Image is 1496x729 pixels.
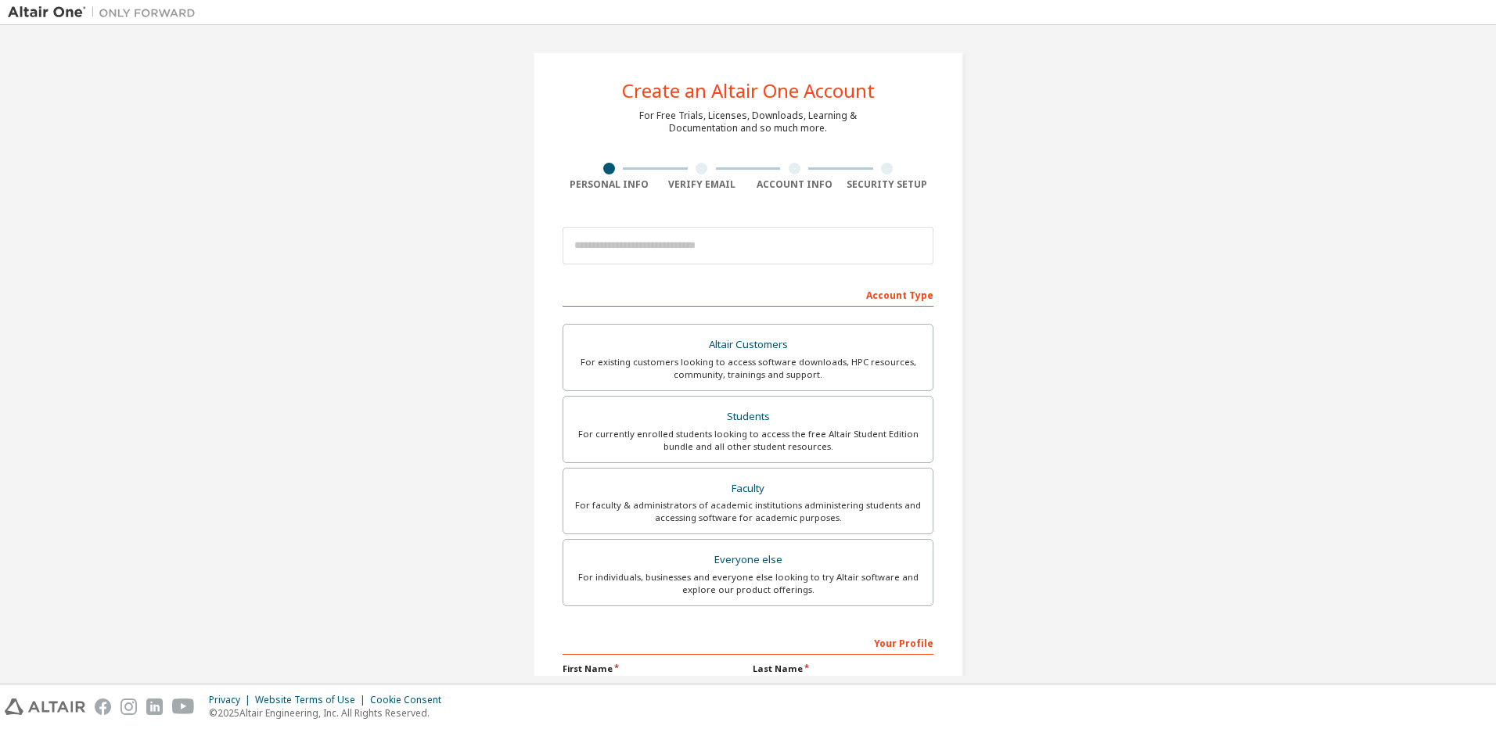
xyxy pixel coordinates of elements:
[573,334,923,356] div: Altair Customers
[120,698,137,715] img: instagram.svg
[573,428,923,453] div: For currently enrolled students looking to access the free Altair Student Edition bundle and all ...
[748,178,841,191] div: Account Info
[563,630,933,655] div: Your Profile
[753,663,933,675] label: Last Name
[573,406,923,428] div: Students
[573,356,923,381] div: For existing customers looking to access software downloads, HPC resources, community, trainings ...
[209,694,255,706] div: Privacy
[172,698,195,715] img: youtube.svg
[639,110,857,135] div: For Free Trials, Licenses, Downloads, Learning & Documentation and so much more.
[563,663,743,675] label: First Name
[209,706,451,720] p: © 2025 Altair Engineering, Inc. All Rights Reserved.
[95,698,111,715] img: facebook.svg
[563,178,656,191] div: Personal Info
[573,478,923,500] div: Faculty
[8,5,203,20] img: Altair One
[622,81,875,100] div: Create an Altair One Account
[563,282,933,307] div: Account Type
[370,694,451,706] div: Cookie Consent
[146,698,163,715] img: linkedin.svg
[255,694,370,706] div: Website Terms of Use
[5,698,85,715] img: altair_logo.svg
[573,499,923,524] div: For faculty & administrators of academic institutions administering students and accessing softwa...
[656,178,749,191] div: Verify Email
[841,178,934,191] div: Security Setup
[573,571,923,596] div: For individuals, businesses and everyone else looking to try Altair software and explore our prod...
[573,549,923,571] div: Everyone else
